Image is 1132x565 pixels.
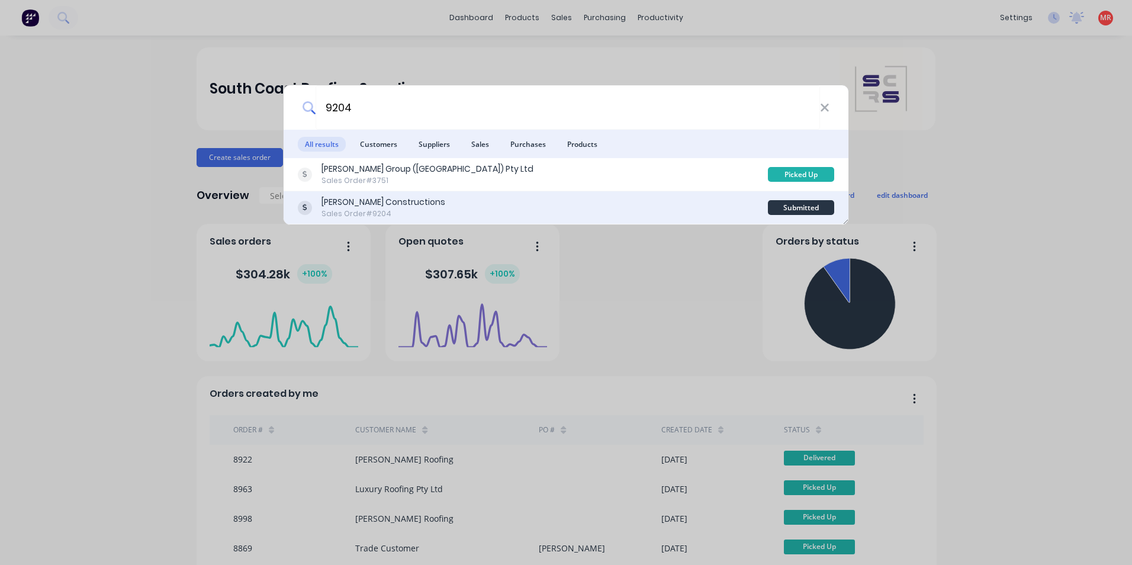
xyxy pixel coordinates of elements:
[503,137,553,152] span: Purchases
[298,137,346,152] span: All results
[768,200,834,215] div: Submitted
[768,167,834,182] div: Picked Up
[316,85,820,130] input: Start typing a customer or supplier name to create a new order...
[321,175,533,186] div: Sales Order #3751
[321,196,445,208] div: [PERSON_NAME] Constructions
[353,137,404,152] span: Customers
[321,208,445,219] div: Sales Order #9204
[411,137,457,152] span: Suppliers
[321,163,533,175] div: [PERSON_NAME] Group ([GEOGRAPHIC_DATA]) Pty Ltd
[464,137,496,152] span: Sales
[560,137,604,152] span: Products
